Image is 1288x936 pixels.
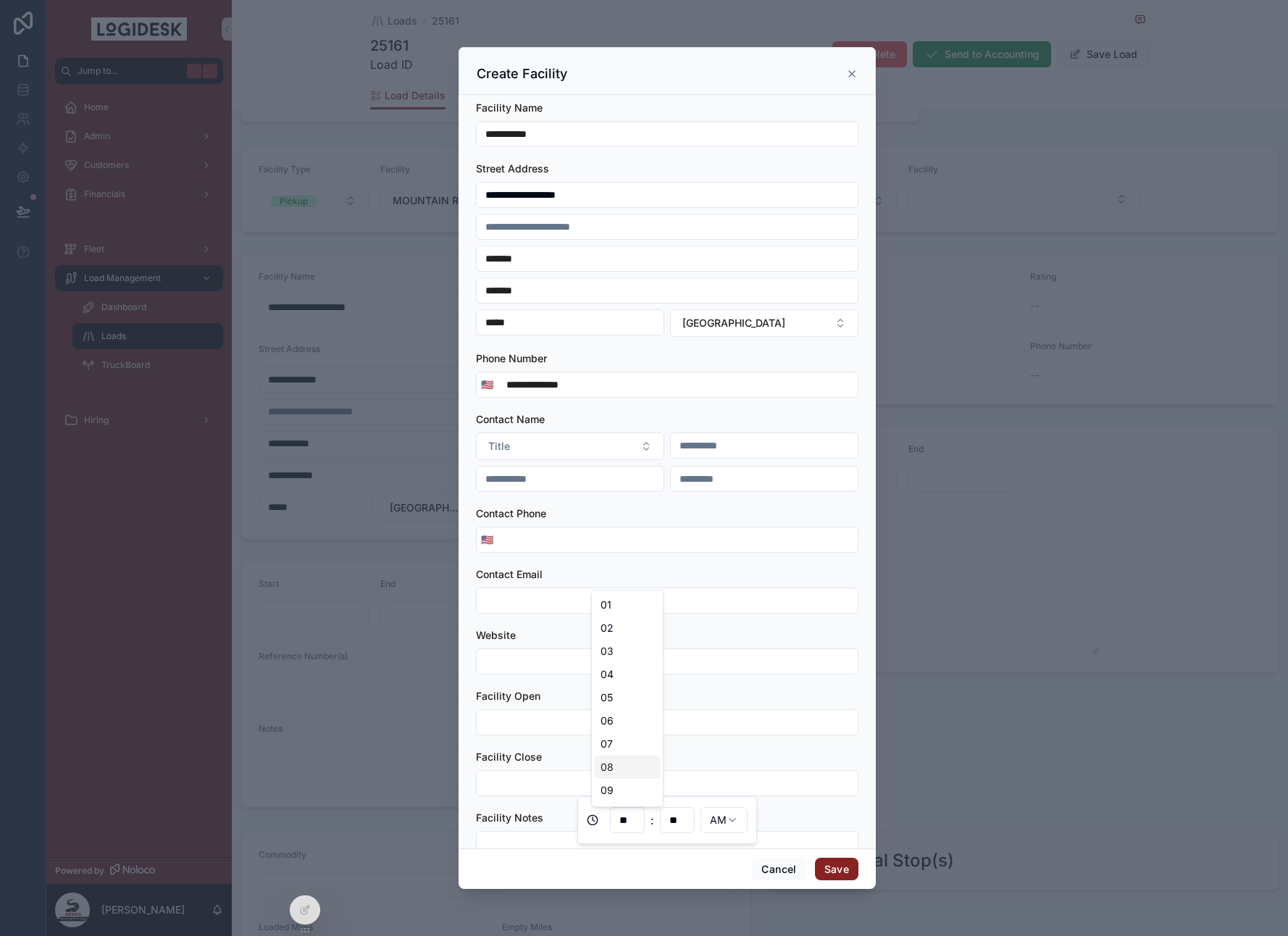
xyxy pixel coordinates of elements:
[477,372,498,398] button: Select Button
[481,532,493,547] span: 🇺🇸
[682,316,785,330] span: [GEOGRAPHIC_DATA]
[477,527,498,553] button: Select Button
[595,617,660,640] div: 02
[476,352,547,364] span: Phone Number
[587,806,748,835] div: :
[670,309,858,337] button: Select Button
[815,858,858,881] button: Save
[752,858,806,881] button: Cancel
[595,802,660,825] div: 10
[476,568,543,580] span: Contact Email
[595,732,660,756] div: 07
[595,640,660,663] div: 03
[476,162,549,175] span: Street Address
[595,709,660,732] div: 06
[476,413,545,425] span: Contact Name
[481,377,493,392] span: 🇺🇸
[595,663,660,686] div: 04
[595,593,660,617] div: 01
[476,629,516,641] span: Website
[595,686,660,709] div: 05
[476,433,664,460] button: Select Button
[476,101,543,114] span: Facility Name
[476,811,543,824] span: Facility Notes
[477,65,567,83] h3: Create Facility
[488,439,510,454] span: Title
[591,590,664,807] div: Suggestions
[595,756,660,779] div: 08
[476,690,540,702] span: Facility Open
[476,507,546,519] span: Contact Phone
[595,779,660,802] div: 09
[476,751,542,763] span: Facility Close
